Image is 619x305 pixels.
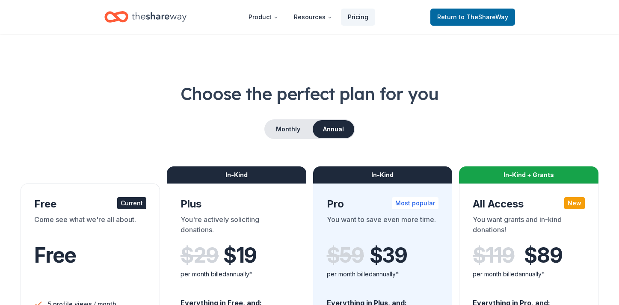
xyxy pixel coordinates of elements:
[327,214,439,238] div: You want to save even more time.
[564,197,585,209] div: New
[524,243,562,267] span: $ 89
[459,13,508,21] span: to TheShareWay
[327,197,439,211] div: Pro
[223,243,257,267] span: $ 19
[167,166,306,184] div: In-Kind
[313,166,453,184] div: In-Kind
[430,9,515,26] a: Returnto TheShareWay
[392,197,438,209] div: Most popular
[327,269,439,279] div: per month billed annually*
[473,197,585,211] div: All Access
[117,197,146,209] div: Current
[242,9,285,26] button: Product
[473,214,585,238] div: You want grants and in-kind donations!
[437,12,508,22] span: Return
[242,7,375,27] nav: Main
[459,166,598,184] div: In-Kind + Grants
[265,120,311,138] button: Monthly
[181,214,293,238] div: You're actively soliciting donations.
[34,214,146,238] div: Come see what we're all about.
[473,269,585,279] div: per month billed annually*
[181,269,293,279] div: per month billed annually*
[21,82,598,106] h1: Choose the perfect plan for you
[34,243,76,268] span: Free
[370,243,407,267] span: $ 39
[313,120,354,138] button: Annual
[181,197,293,211] div: Plus
[341,9,375,26] a: Pricing
[287,9,339,26] button: Resources
[34,197,146,211] div: Free
[104,7,187,27] a: Home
